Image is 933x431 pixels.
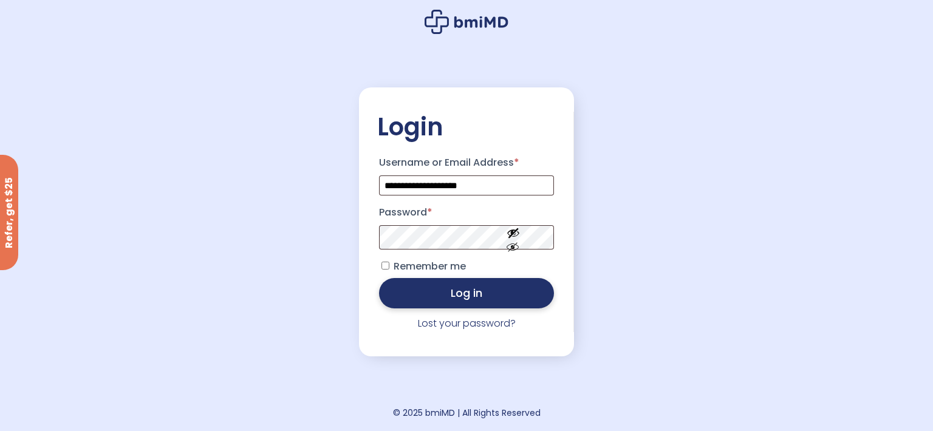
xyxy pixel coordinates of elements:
[379,203,554,222] label: Password
[379,153,554,172] label: Username or Email Address
[379,278,554,308] button: Log in
[479,217,547,259] button: Show password
[377,112,556,142] h2: Login
[381,262,389,270] input: Remember me
[418,316,516,330] a: Lost your password?
[393,404,541,421] div: © 2025 bmiMD | All Rights Reserved
[394,259,466,273] span: Remember me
